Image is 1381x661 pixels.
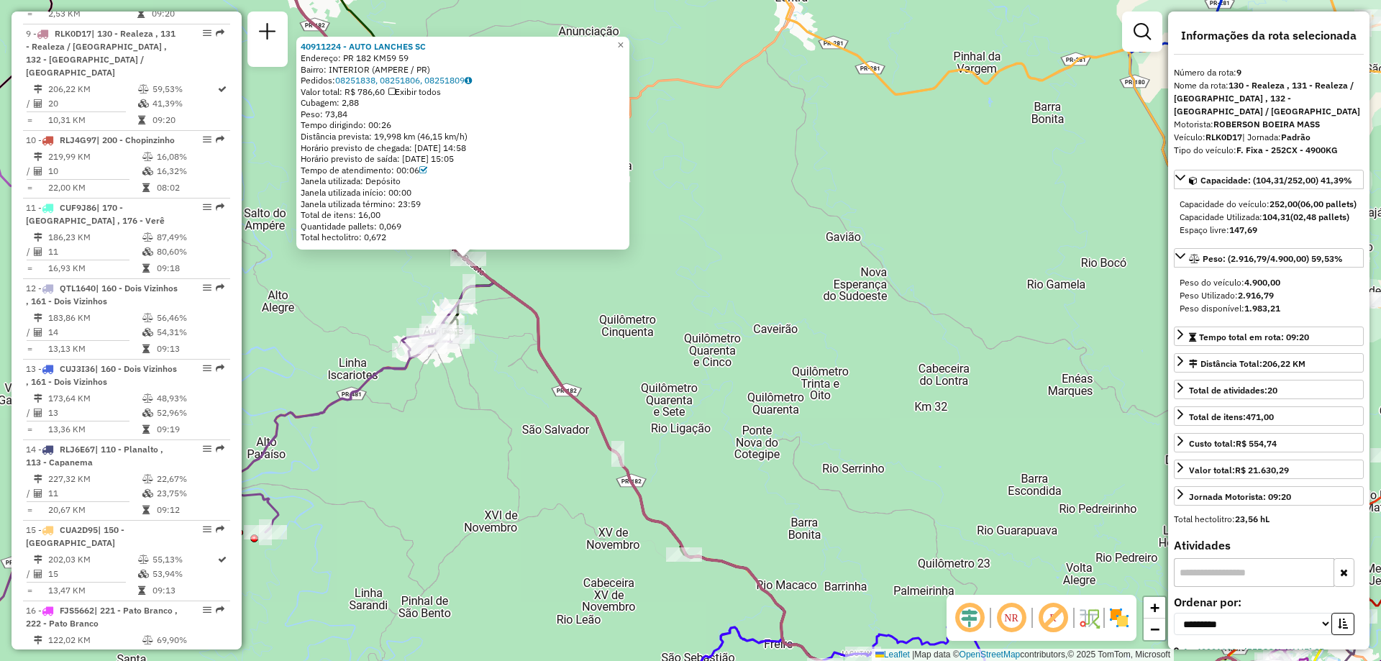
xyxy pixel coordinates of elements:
[60,524,98,535] span: CUA2D95
[26,363,177,387] span: | 160 - Dois Vizinhos , 161 - Dois Vizinhos
[1180,211,1358,224] div: Capacidade Utilizada:
[216,203,224,211] em: Rota exportada
[1262,358,1305,369] span: 206,22 KM
[47,230,142,245] td: 186,23 KM
[1244,277,1280,288] strong: 4.900,00
[34,636,42,644] i: Distância Total
[1189,357,1305,370] div: Distância Total:
[138,555,149,564] i: % de utilização do peso
[419,165,427,175] a: Com service time
[216,283,224,292] em: Rota exportada
[26,342,33,356] td: =
[203,283,211,292] em: Opções
[142,264,150,273] i: Tempo total em rota
[218,555,227,564] i: Rota otimizada
[60,202,96,213] span: CUF9J86
[138,570,149,578] i: % de utilização da cubagem
[26,202,165,226] span: 11 -
[1144,597,1165,619] a: Zoom in
[1180,224,1358,237] div: Espaço livre:
[218,85,227,94] i: Rota otimizada
[301,131,625,142] div: Distância prevista: 19,998 km (46,15 km/h)
[1236,67,1241,78] strong: 9
[1235,465,1289,475] strong: R$ 21.630,29
[152,96,217,111] td: 41,39%
[1174,327,1364,346] a: Tempo total em rota: 09:20
[26,28,176,78] span: 9 -
[156,150,224,164] td: 16,08%
[1174,539,1364,552] h4: Atividades
[1281,132,1311,142] strong: Padrão
[47,391,142,406] td: 173,64 KM
[26,524,124,548] span: 15 -
[952,601,987,635] span: Ocultar deslocamento
[26,6,33,21] td: =
[47,422,142,437] td: 13,36 KM
[1174,131,1364,144] div: Veículo:
[301,119,625,131] div: Tempo dirigindo: 00:26
[1205,132,1242,142] strong: RLK0D17
[1180,289,1358,302] div: Peso Utilizado:
[1331,613,1354,635] button: Ordem crescente
[26,202,165,226] span: | 170 - [GEOGRAPHIC_DATA] , 176 - Verê
[1244,303,1280,314] strong: 1.983,21
[34,475,42,483] i: Distância Total
[60,283,96,293] span: QTL1640
[142,247,153,256] i: % de utilização da cubagem
[142,345,150,353] i: Tempo total em rota
[994,601,1029,635] span: Ocultar NR
[26,283,178,306] span: | 160 - Dois Vizinhos , 161 - Dois Vizinhos
[152,82,217,96] td: 59,53%
[301,175,625,187] div: Janela utilizada: Depósito
[1189,437,1277,450] div: Custo total:
[26,325,33,339] td: /
[26,135,175,145] span: 10 -
[142,314,153,322] i: % de utilização do peso
[47,6,137,21] td: 2,53 KM
[301,187,625,199] div: Janela utilizada início: 00:00
[26,486,33,501] td: /
[1189,411,1274,424] div: Total de itens:
[47,486,142,501] td: 11
[875,649,910,660] a: Leaflet
[142,636,153,644] i: % de utilização do peso
[142,475,153,483] i: % de utilização do peso
[34,570,42,578] i: Total de Atividades
[142,167,153,175] i: % de utilização da cubagem
[216,29,224,37] em: Rota exportada
[47,164,142,178] td: 10
[156,342,224,356] td: 09:13
[47,406,142,420] td: 13
[1267,385,1277,396] strong: 20
[1189,491,1291,503] div: Jornada Motorista: 09:20
[960,649,1021,660] a: OpenStreetMap
[1150,598,1159,616] span: +
[47,567,137,581] td: 15
[1213,119,1320,129] strong: ROBERSON BOEIRA MASS
[156,311,224,325] td: 56,46%
[1189,464,1289,477] div: Valor total:
[1229,224,1257,235] strong: 147,69
[1183,646,1324,657] a: 1 - 40901009 - [PERSON_NAME] CE
[1174,513,1364,526] div: Total hectolitro:
[203,135,211,144] em: Opções
[216,525,224,534] em: Rota exportada
[142,152,153,161] i: % de utilização do peso
[1174,406,1364,426] a: Total de itens:471,00
[301,86,625,98] div: Valor total: R$ 786,60
[156,422,224,437] td: 09:19
[1144,619,1165,640] a: Zoom out
[47,96,137,111] td: 20
[1077,606,1100,629] img: Fluxo de ruas
[26,245,33,259] td: /
[142,409,153,417] i: % de utilização da cubagem
[1180,277,1280,288] span: Peso do veículo:
[26,567,33,581] td: /
[203,606,211,614] em: Opções
[26,503,33,517] td: =
[26,444,163,468] span: 14 -
[138,116,145,124] i: Tempo total em rota
[26,363,177,387] span: 13 -
[156,164,224,178] td: 16,32%
[47,583,137,598] td: 13,47 KM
